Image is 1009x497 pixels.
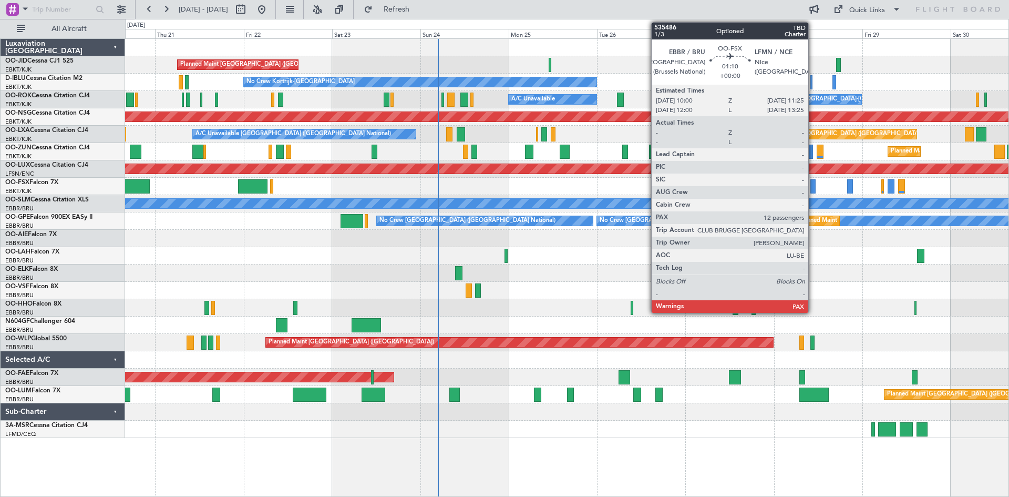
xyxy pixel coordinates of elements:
[420,29,509,38] div: Sun 24
[5,395,34,403] a: EBBR/BRU
[12,21,114,37] button: All Aircraft
[5,83,32,91] a: EBKT/KJK
[5,283,58,290] a: OO-VSFFalcon 8X
[5,58,27,64] span: OO-JID
[5,162,30,168] span: OO-LUX
[5,231,57,238] a: OO-AIEFalcon 7X
[600,213,776,229] div: No Crew [GEOGRAPHIC_DATA] ([GEOGRAPHIC_DATA] National)
[828,1,906,18] button: Quick Links
[5,135,32,143] a: EBKT/KJK
[511,92,555,107] div: A/C Unavailable
[5,283,29,290] span: OO-VSF
[179,5,228,14] span: [DATE] - [DATE]
[5,100,32,108] a: EBKT/KJK
[155,29,243,38] div: Thu 21
[32,2,92,17] input: Trip Number
[5,145,32,151] span: OO-ZUN
[5,187,32,195] a: EBKT/KJK
[359,1,422,18] button: Refresh
[244,29,332,38] div: Fri 22
[5,249,30,255] span: OO-LAH
[5,197,89,203] a: OO-SLMCessna Citation XLS
[269,334,434,350] div: Planned Maint [GEOGRAPHIC_DATA] ([GEOGRAPHIC_DATA])
[5,266,58,272] a: OO-ELKFalcon 8X
[5,266,29,272] span: OO-ELK
[774,29,862,38] div: Thu 28
[5,326,34,334] a: EBBR/BRU
[5,170,34,178] a: LFSN/ENC
[5,318,75,324] a: N604GFChallenger 604
[5,75,83,82] a: D-IBLUCessna Citation M2
[862,29,951,38] div: Fri 29
[685,29,774,38] div: Wed 27
[195,126,391,142] div: A/C Unavailable [GEOGRAPHIC_DATA] ([GEOGRAPHIC_DATA] National)
[5,249,59,255] a: OO-LAHFalcon 7X
[597,29,685,38] div: Tue 26
[5,214,92,220] a: OO-GPEFalcon 900EX EASy II
[5,222,34,230] a: EBBR/BRU
[379,213,555,229] div: No Crew [GEOGRAPHIC_DATA] ([GEOGRAPHIC_DATA] National)
[5,93,90,99] a: OO-ROKCessna Citation CJ4
[5,75,26,82] span: D-IBLU
[5,214,30,220] span: OO-GPE
[5,301,61,307] a: OO-HHOFalcon 8X
[5,257,34,265] a: EBBR/BRU
[5,197,30,203] span: OO-SLM
[5,274,34,282] a: EBBR/BRU
[332,29,420,38] div: Sat 23
[5,110,90,116] a: OO-NSGCessna Citation CJ4
[5,179,29,186] span: OO-FSX
[5,336,67,342] a: OO-WLPGlobal 5500
[5,162,88,168] a: OO-LUXCessna Citation CJ4
[5,378,34,386] a: EBBR/BRU
[5,430,36,438] a: LFMD/CEQ
[5,422,29,429] span: 3A-MSR
[5,118,32,126] a: EBKT/KJK
[180,57,346,73] div: Planned Maint [GEOGRAPHIC_DATA] ([GEOGRAPHIC_DATA])
[127,21,145,30] div: [DATE]
[509,29,597,38] div: Mon 25
[5,58,74,64] a: OO-JIDCessna CJ1 525
[5,301,33,307] span: OO-HHO
[246,74,355,90] div: No Crew Kortrijk-[GEOGRAPHIC_DATA]
[5,127,88,134] a: OO-LXACessna Citation CJ4
[5,422,88,429] a: 3A-MSRCessna Citation CJ4
[5,291,34,299] a: EBBR/BRU
[5,110,32,116] span: OO-NSG
[777,92,919,107] div: Owner [GEOGRAPHIC_DATA]-[GEOGRAPHIC_DATA]
[5,388,60,394] a: OO-LUMFalcon 7X
[756,126,946,142] div: Planned Maint [GEOGRAPHIC_DATA] ([GEOGRAPHIC_DATA] National)
[5,318,30,324] span: N604GF
[5,93,32,99] span: OO-ROK
[27,25,111,33] span: All Aircraft
[375,6,419,13] span: Refresh
[5,239,34,247] a: EBBR/BRU
[5,153,32,160] a: EBKT/KJK
[5,179,58,186] a: OO-FSXFalcon 7X
[5,343,34,351] a: EBBR/BRU
[849,5,885,16] div: Quick Links
[5,145,90,151] a: OO-ZUNCessna Citation CJ4
[5,309,34,317] a: EBBR/BRU
[799,213,989,229] div: Planned Maint [GEOGRAPHIC_DATA] ([GEOGRAPHIC_DATA] National)
[5,127,30,134] span: OO-LXA
[5,231,28,238] span: OO-AIE
[5,66,32,74] a: EBKT/KJK
[5,336,31,342] span: OO-WLP
[5,205,34,212] a: EBBR/BRU
[5,370,29,377] span: OO-FAE
[5,388,32,394] span: OO-LUM
[5,370,58,377] a: OO-FAEFalcon 7X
